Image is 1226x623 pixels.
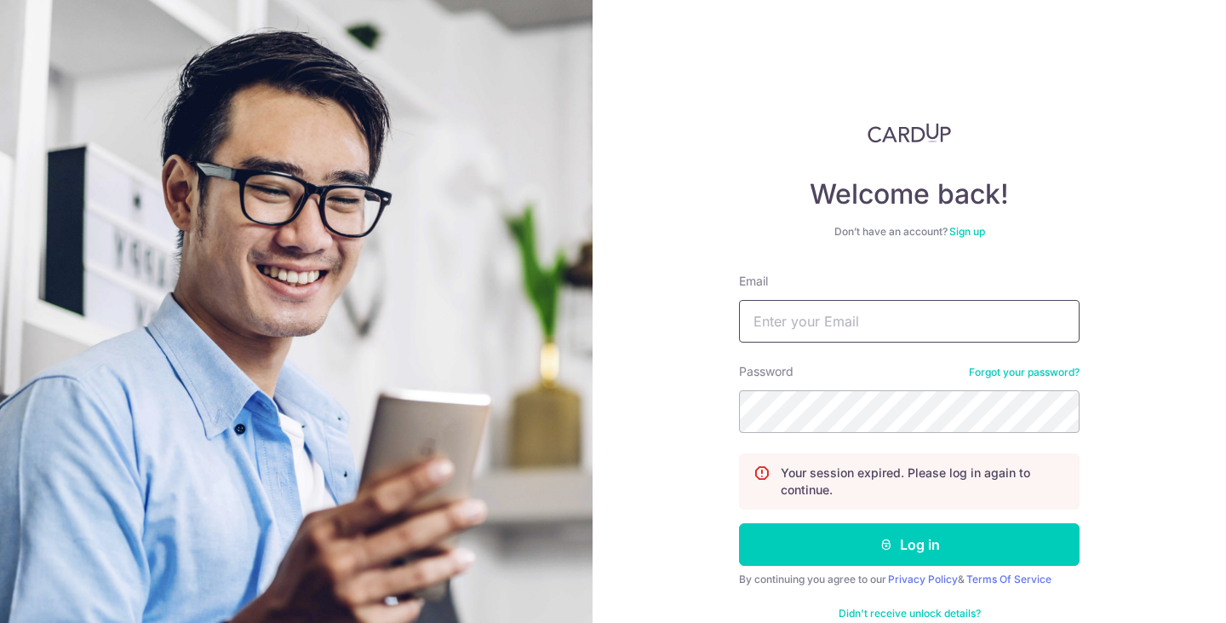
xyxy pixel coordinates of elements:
span: Help [39,12,74,27]
a: Sign up [949,225,985,238]
h4: Welcome back! [739,177,1080,211]
input: Enter your Email [739,300,1080,343]
a: Didn't receive unlock details? [839,607,981,620]
button: Log in [739,523,1080,566]
div: By continuing you agree to our & [739,573,1080,586]
p: Your session expired. Please log in again to continue. [781,464,1065,499]
a: Terms Of Service [966,573,1051,586]
label: Email [739,273,768,290]
img: CardUp Logo [868,123,951,143]
div: Don’t have an account? [739,225,1080,239]
a: Privacy Policy [888,573,958,586]
label: Password [739,363,793,380]
a: Forgot your password? [969,366,1080,379]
